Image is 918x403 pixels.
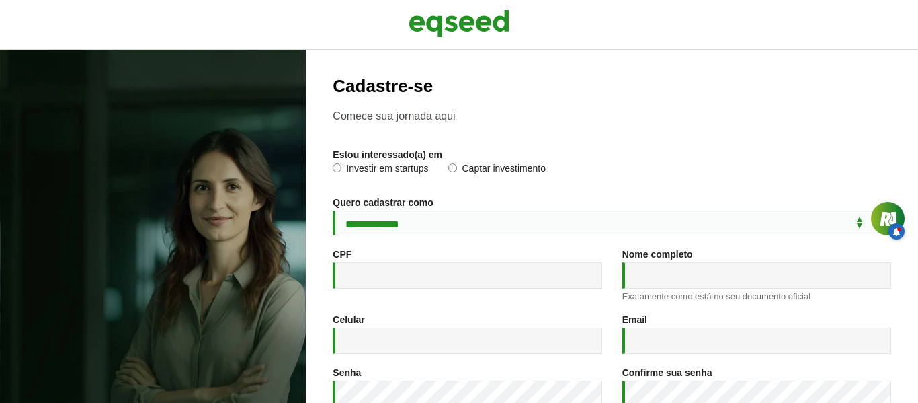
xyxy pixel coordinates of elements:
[333,150,442,159] label: Estou interessado(a) em
[333,315,364,324] label: Celular
[622,368,712,377] label: Confirme sua senha
[448,163,546,177] label: Captar investimento
[333,77,891,96] h2: Cadastre-se
[622,315,647,324] label: Email
[333,163,341,172] input: Investir em startups
[333,110,891,122] p: Comece sua jornada aqui
[622,250,693,259] label: Nome completo
[448,163,457,172] input: Captar investimento
[333,250,351,259] label: CPF
[409,7,509,40] img: EqSeed Logo
[333,198,433,207] label: Quero cadastrar como
[333,163,428,177] label: Investir em startups
[333,368,361,377] label: Senha
[622,292,891,301] div: Exatamente como está no seu documento oficial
